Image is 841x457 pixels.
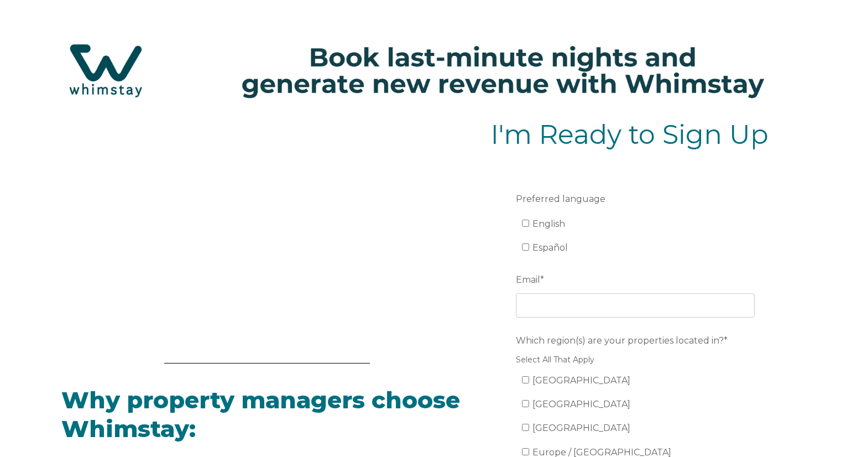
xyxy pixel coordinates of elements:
[532,219,565,229] span: English
[522,424,529,431] input: [GEOGRAPHIC_DATA]
[532,375,630,386] span: [GEOGRAPHIC_DATA]
[532,399,630,409] span: [GEOGRAPHIC_DATA]
[522,448,529,455] input: Europe / [GEOGRAPHIC_DATA]
[11,27,830,114] img: Hubspot header for SSOB (4)
[522,400,529,407] input: [GEOGRAPHIC_DATA]
[61,386,460,444] span: Why property managers choose Whimstay:
[516,354,755,366] legend: Select All That Apply
[522,220,529,227] input: English
[522,243,529,251] input: Español
[516,190,605,207] span: Preferred language
[532,242,568,253] span: Español
[516,332,728,349] span: Which region(s) are your properties located in?*
[516,271,540,288] span: Email
[532,423,630,433] span: [GEOGRAPHIC_DATA]
[491,118,769,150] span: I'm Ready to Sign Up
[522,376,529,383] input: [GEOGRAPHIC_DATA]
